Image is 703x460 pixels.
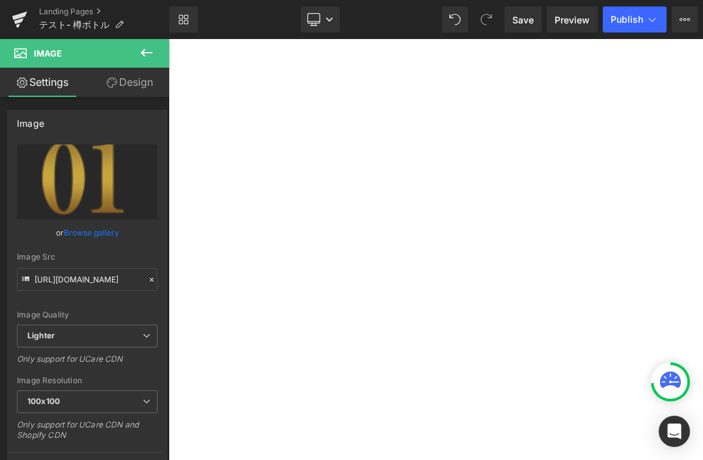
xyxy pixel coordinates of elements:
div: Image [17,111,44,129]
div: Only support for UCare CDN [17,354,158,373]
a: Landing Pages [39,7,169,17]
button: Redo [473,7,499,33]
div: Only support for UCare CDN and Shopify CDN [17,420,158,449]
div: Open Intercom Messenger [659,416,690,447]
div: Image Resolution [17,376,158,385]
span: Preview [555,13,590,27]
a: Browse gallery [64,221,119,244]
input: Link [17,268,158,291]
a: Preview [547,7,598,33]
b: 100x100 [27,396,60,406]
b: Lighter [27,331,55,340]
span: Save [512,13,534,27]
span: Publish [611,14,643,25]
button: More [672,7,698,33]
a: New Library [169,7,198,33]
div: Image Src [17,252,158,262]
button: Publish [603,7,667,33]
a: Design [87,68,172,97]
button: Undo [442,7,468,33]
div: Image Quality [17,310,158,319]
div: or [17,226,158,239]
span: Image [34,48,62,59]
span: テスト- 樽ボトル [39,20,109,30]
